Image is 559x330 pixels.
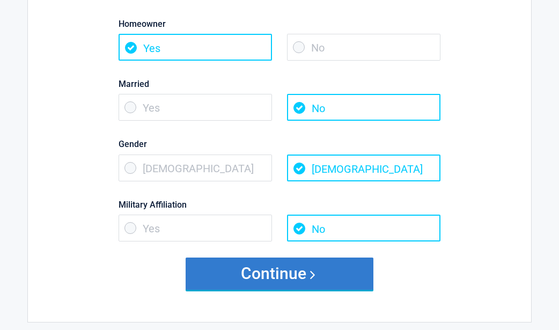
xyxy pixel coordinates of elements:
[287,34,440,61] span: No
[119,34,272,61] span: Yes
[186,258,373,290] button: Continue
[119,17,440,31] label: Homeowner
[119,94,272,121] span: Yes
[287,94,440,121] span: No
[287,155,440,181] span: [DEMOGRAPHIC_DATA]
[119,155,272,181] span: [DEMOGRAPHIC_DATA]
[119,197,440,212] label: Military Affiliation
[119,215,272,241] span: Yes
[119,137,440,151] label: Gender
[119,77,440,91] label: Married
[287,215,440,241] span: No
